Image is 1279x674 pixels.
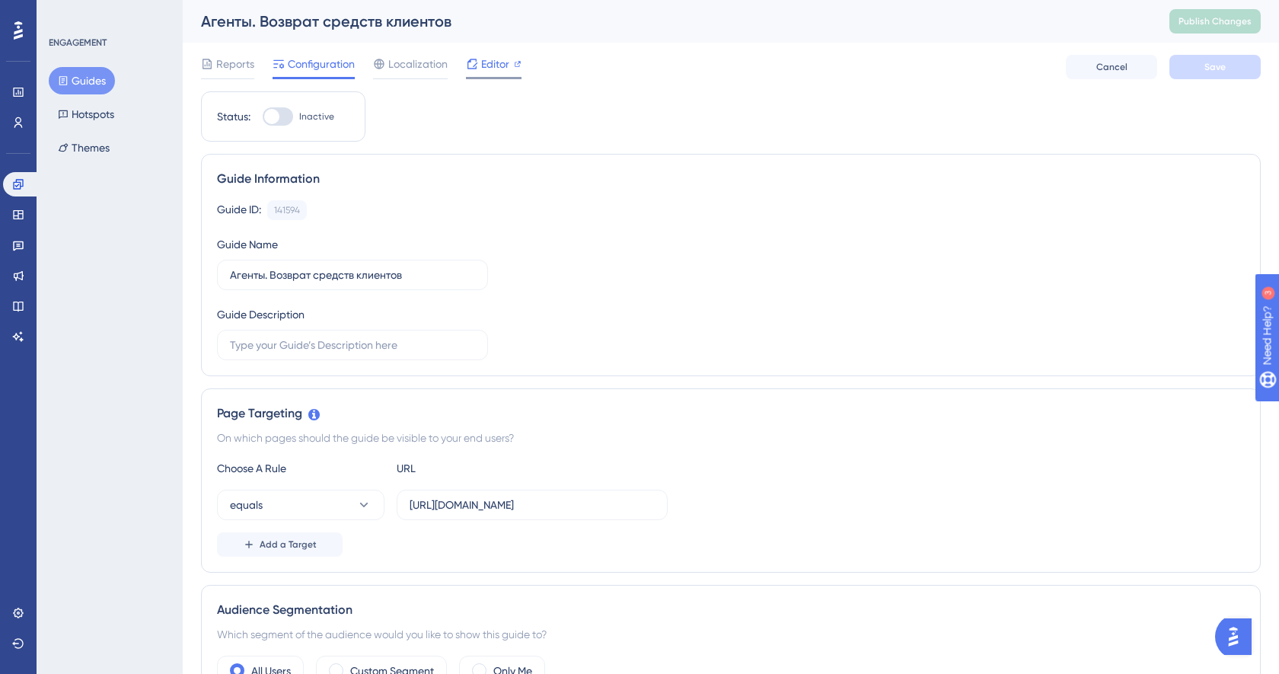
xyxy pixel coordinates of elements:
[49,67,115,94] button: Guides
[230,337,475,353] input: Type your Guide’s Description here
[217,429,1245,447] div: On which pages should the guide be visible to your end users?
[410,497,655,513] input: yourwebsite.com/path
[217,532,343,557] button: Add a Target
[1169,9,1261,34] button: Publish Changes
[1096,61,1127,73] span: Cancel
[217,305,305,324] div: Guide Description
[230,496,263,514] span: equals
[216,55,254,73] span: Reports
[1204,61,1226,73] span: Save
[217,404,1245,423] div: Page Targeting
[217,170,1245,188] div: Guide Information
[1169,55,1261,79] button: Save
[1066,55,1157,79] button: Cancel
[217,459,384,478] div: Choose A Rule
[388,55,448,73] span: Localization
[36,4,95,22] span: Need Help?
[217,107,250,126] div: Status:
[230,267,475,283] input: Type your Guide’s Name here
[217,490,384,520] button: equals
[260,538,317,551] span: Add a Target
[217,625,1245,644] div: Which segment of the audience would you like to show this guide to?
[299,110,334,123] span: Inactive
[1179,15,1252,27] span: Publish Changes
[201,11,1131,32] div: Агенты. Возврат средств клиентов
[288,55,355,73] span: Configuration
[217,601,1245,619] div: Audience Segmentation
[106,8,110,20] div: 3
[481,55,509,73] span: Editor
[49,134,119,161] button: Themes
[217,235,278,254] div: Guide Name
[274,204,300,216] div: 141594
[397,459,564,478] div: URL
[49,37,107,49] div: ENGAGEMENT
[1215,614,1261,660] iframe: UserGuiding AI Assistant Launcher
[49,101,123,128] button: Hotspots
[217,200,261,220] div: Guide ID:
